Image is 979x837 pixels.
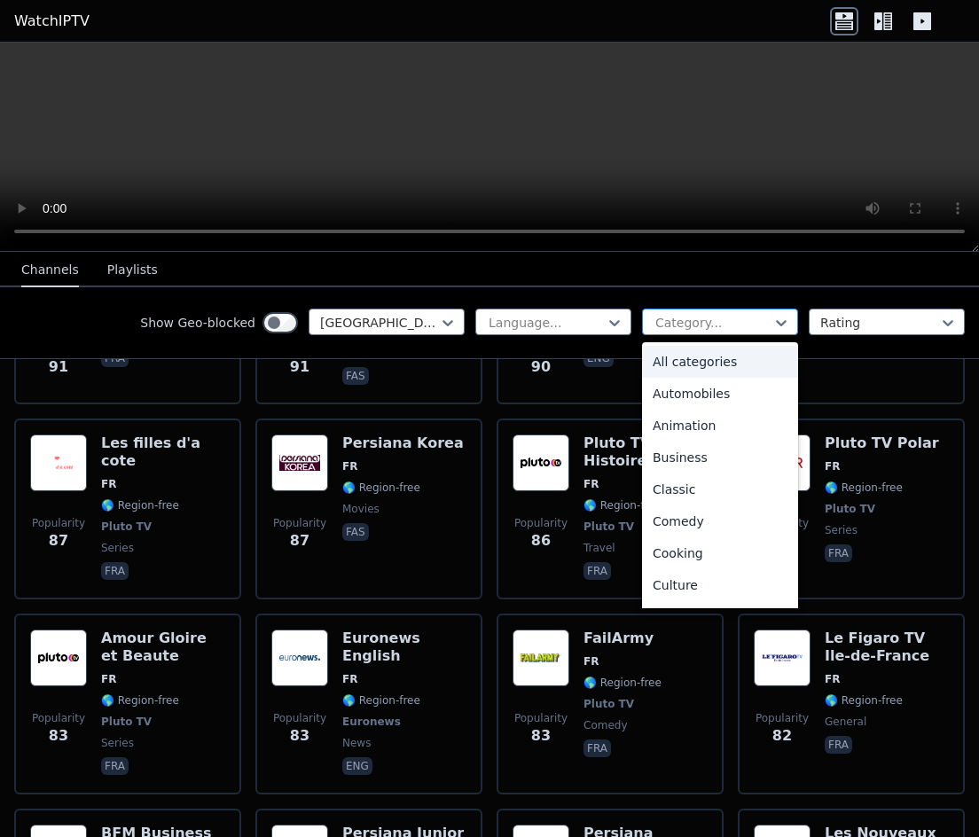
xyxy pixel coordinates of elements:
span: 🌎 Region-free [583,676,662,690]
p: fra [101,757,129,775]
span: Popularity [514,516,568,530]
span: 🌎 Region-free [342,693,420,708]
span: Popularity [273,516,326,530]
span: 87 [49,530,68,551]
span: Popularity [756,711,809,725]
span: 83 [531,725,551,747]
span: Pluto TV [825,502,875,516]
span: Pluto TV [583,520,634,534]
span: comedy [583,718,628,732]
div: Culture [642,569,798,601]
span: general [825,715,866,729]
button: Playlists [107,254,158,287]
p: fra [825,736,852,754]
span: travel [583,541,615,555]
span: 🌎 Region-free [342,481,420,495]
h6: Le Figaro TV Ile-de-France [825,630,949,665]
label: Show Geo-blocked [140,314,255,332]
h6: Pluto TV Histoire [583,434,708,470]
div: Comedy [642,505,798,537]
div: All categories [642,346,798,378]
div: Cooking [642,537,798,569]
button: Channels [21,254,79,287]
img: Le Figaro TV Ile-de-France [754,630,811,686]
span: Popularity [32,711,85,725]
span: FR [101,477,116,491]
span: FR [101,672,116,686]
span: Popularity [514,711,568,725]
div: Animation [642,410,798,442]
span: FR [583,477,599,491]
p: fra [101,562,129,580]
span: 🌎 Region-free [101,498,179,512]
img: FailArmy [513,630,569,686]
a: WatchIPTV [14,11,90,32]
img: Pluto TV Histoire [513,434,569,491]
span: 91 [290,356,309,378]
div: Business [642,442,798,473]
div: Classic [642,473,798,505]
p: fra [583,739,611,757]
h6: Pluto TV Polar [825,434,939,452]
span: Popularity [273,711,326,725]
span: 82 [772,725,792,747]
p: eng [342,757,372,775]
h6: Persiana Korea [342,434,464,452]
h6: Amour Gloire et Beaute [101,630,225,665]
span: 🌎 Region-free [825,693,903,708]
span: 87 [290,530,309,551]
h6: Les filles d'a cote [101,434,225,470]
span: Pluto TV [583,697,634,711]
h6: FailArmy [583,630,662,647]
span: 🌎 Region-free [825,481,903,495]
span: Pluto TV [101,520,152,534]
img: Amour Gloire et Beaute [30,630,87,686]
span: FR [583,654,599,669]
span: 91 [49,356,68,378]
span: 90 [531,356,551,378]
img: Les filles d'a cote [30,434,87,491]
span: 🌎 Region-free [583,498,662,512]
span: FR [342,672,357,686]
img: Persiana Korea [271,434,328,491]
span: Pluto TV [101,715,152,729]
span: FR [825,672,840,686]
span: news [342,736,371,750]
p: fas [342,367,369,385]
div: Automobiles [642,378,798,410]
span: series [101,541,134,555]
p: fra [825,544,852,562]
span: movies [342,502,380,516]
h6: Euronews English [342,630,466,665]
p: fas [342,523,369,541]
span: series [825,523,858,537]
span: 83 [49,725,68,747]
span: 83 [290,725,309,747]
span: series [101,736,134,750]
span: Popularity [32,516,85,530]
span: 🌎 Region-free [101,693,179,708]
div: Documentary [642,601,798,633]
span: FR [342,459,357,473]
span: 86 [531,530,551,551]
img: Euronews English [271,630,328,686]
span: Euronews [342,715,401,729]
span: FR [825,459,840,473]
p: fra [583,562,611,580]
